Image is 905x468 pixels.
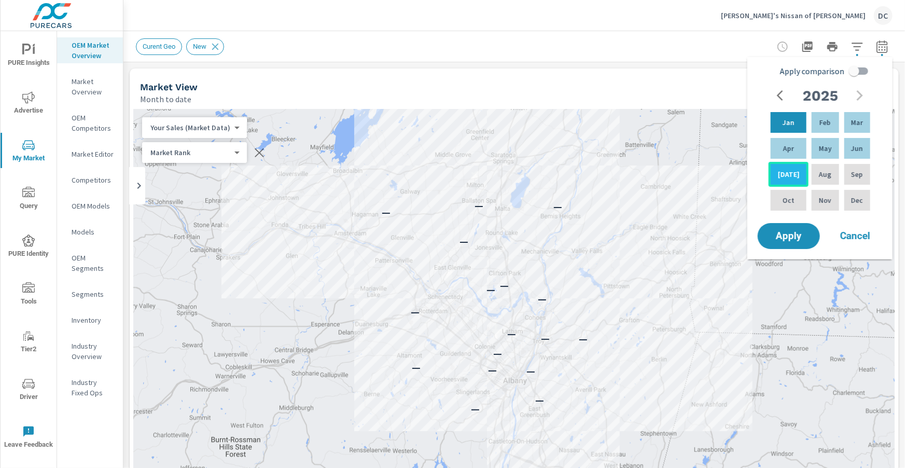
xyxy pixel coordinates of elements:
span: Leave Feedback [4,425,53,451]
p: — [459,235,468,247]
div: OEM Market Overview [57,37,123,63]
p: — [553,200,562,213]
div: OEM Models [57,198,123,214]
button: Print Report [822,36,843,57]
p: Dec [851,195,863,205]
p: [DATE] [778,169,800,180]
div: nav menu [1,31,57,461]
p: Jun [851,143,863,154]
p: Your Sales (Market Data) [150,123,230,132]
p: Models [72,227,115,237]
span: New [187,43,213,50]
div: Your Sales (Market Data) [142,148,239,158]
span: Tier2 [4,330,53,355]
p: Apr [783,143,794,154]
p: [PERSON_NAME]'s Nissan of [PERSON_NAME] [721,11,866,20]
button: Cancel [824,223,886,249]
span: PURE Identity [4,235,53,260]
span: Curent Geo [136,43,182,50]
p: — [474,199,483,212]
div: Market Editor [57,146,123,162]
div: New [186,38,224,55]
button: Apply Filters [847,36,868,57]
p: — [526,365,535,377]
p: OEM Market Overview [72,40,115,61]
p: — [486,283,495,296]
span: My Market [4,139,53,164]
p: — [540,332,549,345]
p: — [507,327,516,340]
div: Your Sales (Market Data) [142,123,239,133]
p: Feb [819,117,831,128]
p: — [578,333,587,345]
div: Industry Fixed Ops [57,375,123,401]
div: Market Overview [57,74,123,100]
p: May [819,143,832,154]
div: OEM Segments [57,250,123,276]
div: Inventory [57,312,123,328]
p: Inventory [72,315,115,325]
div: Competitors [57,172,123,188]
p: OEM Segments [72,253,115,273]
p: — [471,403,480,415]
span: Cancel [834,231,876,241]
span: Tools [4,282,53,308]
div: Segments [57,286,123,302]
p: — [488,364,496,376]
p: OEM Models [72,201,115,211]
p: Sep [851,169,863,180]
span: Query [4,187,53,212]
p: Jan [783,117,795,128]
span: Driver [4,378,53,403]
span: Apply [768,231,810,241]
p: Nov [819,195,831,205]
p: — [382,206,391,218]
button: "Export Report to PDF" [797,36,818,57]
p: Month to date [140,93,191,105]
p: Mar [851,117,863,128]
div: Models [57,224,123,240]
p: Segments [72,289,115,299]
p: Competitors [72,175,115,185]
p: Industry Overview [72,341,115,362]
p: Market Overview [72,76,115,97]
span: Apply comparison [780,65,844,77]
p: Market Rank [150,148,230,157]
p: Oct [783,195,795,205]
h5: Market View [140,81,198,92]
p: Aug [819,169,831,180]
p: — [411,361,420,374]
p: — [535,394,544,406]
span: Advertise [4,91,53,117]
p: Market Editor [72,149,115,159]
p: Industry Fixed Ops [72,377,115,398]
p: — [538,293,547,305]
div: DC [874,6,893,25]
div: Industry Overview [57,338,123,364]
div: OEM Competitors [57,110,123,136]
p: — [410,306,419,318]
button: Select Date Range [872,36,893,57]
button: Apply [758,223,820,249]
p: — [493,347,502,360]
h2: 2025 [803,87,838,105]
p: OEM Competitors [72,113,115,133]
p: — [544,101,552,114]
span: PURE Insights [4,44,53,69]
p: — [500,279,509,291]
